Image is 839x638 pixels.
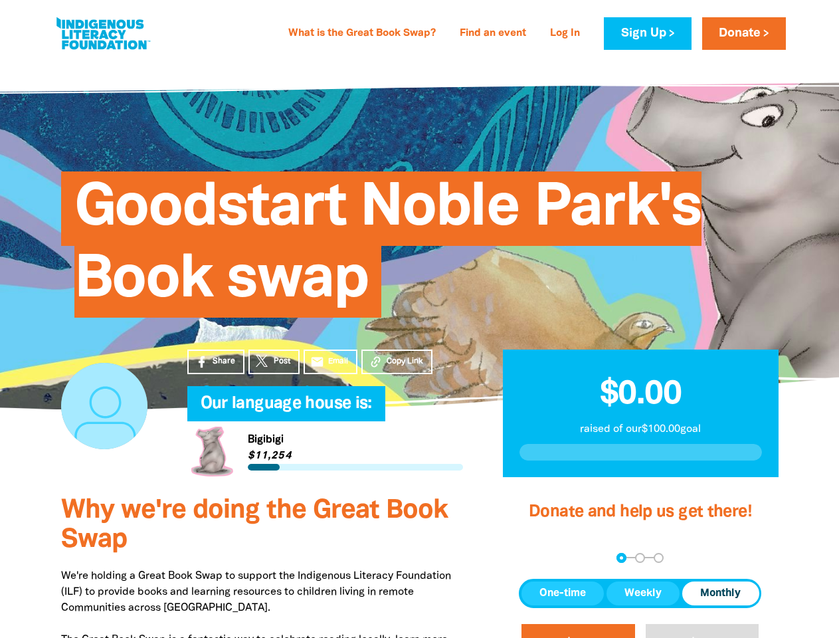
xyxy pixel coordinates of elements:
[452,23,534,45] a: Find an event
[310,355,324,369] i: email
[542,23,588,45] a: Log In
[248,350,300,374] a: Post
[604,17,691,50] a: Sign Up
[635,553,645,563] button: Navigate to step 2 of 3 to enter your details
[539,585,586,601] span: One-time
[201,396,372,421] span: Our language house is:
[328,356,348,368] span: Email
[682,582,759,605] button: Monthly
[361,350,432,374] button: Copy Link
[187,350,244,374] a: Share
[304,350,358,374] a: emailEmail
[274,356,290,368] span: Post
[187,408,463,416] h6: My Team
[624,585,662,601] span: Weekly
[700,585,741,601] span: Monthly
[61,498,448,552] span: Why we're doing the Great Book Swap
[521,582,604,605] button: One-time
[702,17,786,50] a: Donate
[616,553,626,563] button: Navigate to step 1 of 3 to enter your donation amount
[654,553,664,563] button: Navigate to step 3 of 3 to enter your payment details
[606,582,680,605] button: Weekly
[387,356,423,368] span: Copy Link
[280,23,444,45] a: What is the Great Book Swap?
[519,579,761,608] div: Donation frequency
[529,504,752,520] span: Donate and help us get there!
[213,356,235,368] span: Share
[74,181,702,318] span: Goodstart Noble Park's Book swap
[600,379,682,410] span: $0.00
[519,421,762,437] p: raised of our $100.00 goal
